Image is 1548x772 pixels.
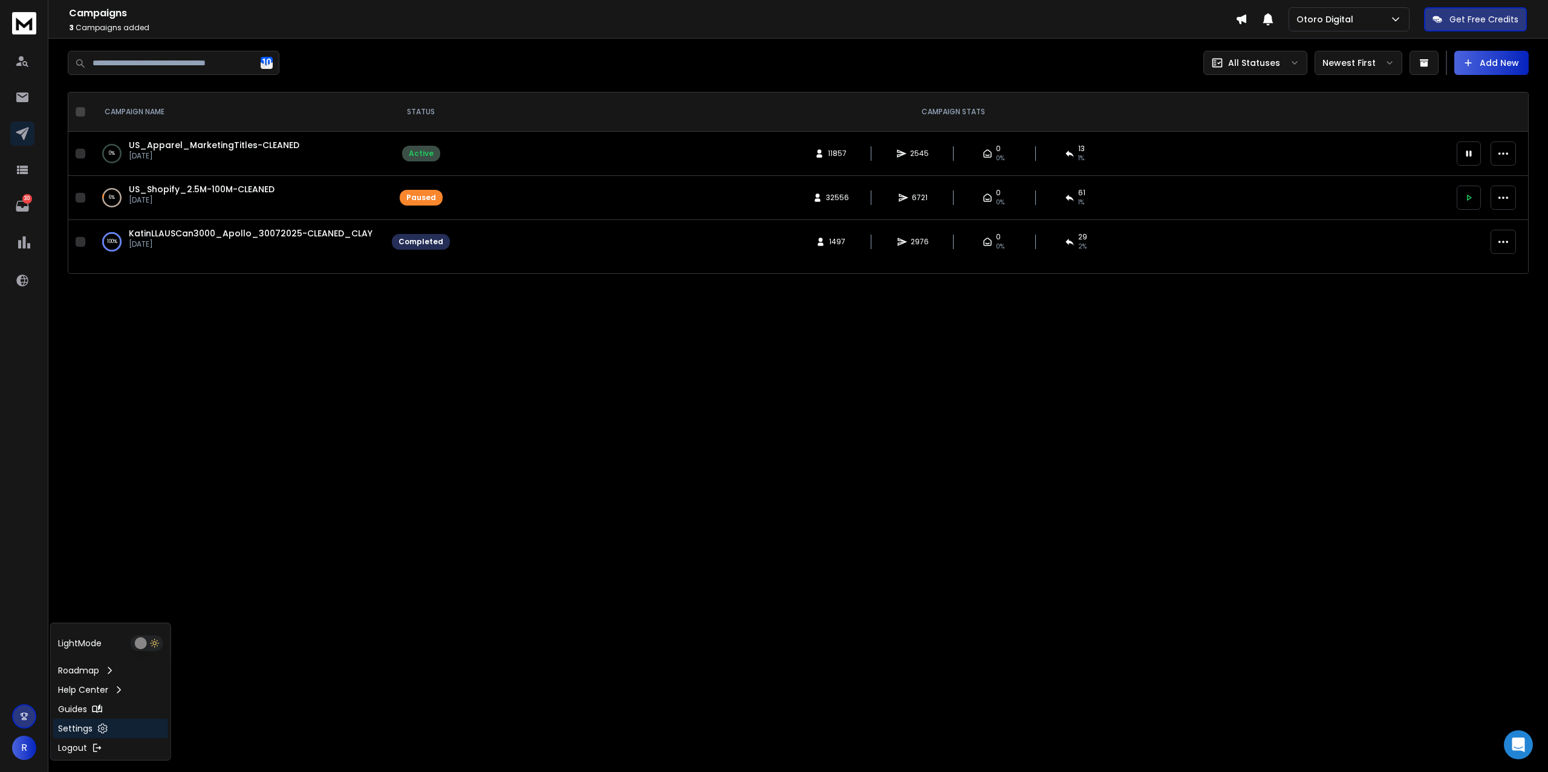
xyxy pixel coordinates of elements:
a: Settings [53,719,168,738]
span: 6721 [912,193,928,203]
img: logo [12,12,36,34]
span: 13 [1078,144,1085,154]
span: 1 % [1078,154,1084,163]
p: Otoro Digital [1296,13,1358,25]
a: US_Shopify_2.5M-100M-CLEANED [129,183,275,195]
p: [DATE] [129,239,372,249]
span: 2545 [910,149,929,158]
td: 0%US_Apparel_MarketingTitles-CLEANED[DATE] [90,132,385,176]
span: 0 [996,144,1001,154]
p: 0 % [109,148,115,160]
span: 2 % [1078,242,1087,251]
th: CAMPAIGN STATS [457,92,1449,132]
div: Paused [406,193,436,203]
td: 6%US_Shopify_2.5M-100M-CLEANED[DATE] [90,176,385,220]
p: 100 % [107,236,117,248]
button: R [12,736,36,760]
span: 0 [996,232,1001,242]
p: Get Free Credits [1449,13,1518,25]
p: All Statuses [1228,57,1280,69]
button: Newest First [1315,51,1402,75]
p: Roadmap [58,664,99,676]
a: 30 [10,194,34,218]
div: Completed [398,237,443,247]
p: 6 % [109,192,115,204]
span: 61 [1078,188,1085,198]
span: 0% [996,198,1004,207]
td: 100%KatinLLAUSCan3000_Apollo_30072025-CLEANED_CLAY[DATE] [90,220,385,264]
p: Guides [58,703,87,715]
p: Light Mode [58,637,102,649]
p: 30 [22,194,32,204]
div: Open Intercom Messenger [1504,730,1533,759]
p: [DATE] [129,151,299,161]
span: 29 [1078,232,1087,242]
th: STATUS [385,92,457,132]
button: Add New [1454,51,1529,75]
a: US_Apparel_MarketingTitles-CLEANED [129,139,299,151]
span: 3 [69,22,74,33]
th: CAMPAIGN NAME [90,92,385,132]
span: 0 [996,188,1001,198]
p: Campaigns added [69,23,1235,33]
span: 0% [996,242,1004,251]
a: Guides [53,699,168,719]
p: Settings [58,722,93,735]
p: Help Center [58,684,108,696]
a: KatinLLAUSCan3000_Apollo_30072025-CLEANED_CLAY [129,227,372,239]
span: 1497 [829,237,845,247]
a: Help Center [53,680,168,699]
span: 32556 [826,193,849,203]
p: Logout [58,742,87,754]
span: 0% [996,154,1004,163]
span: 11857 [828,149,847,158]
button: Get Free Credits [1424,7,1527,31]
div: Active [409,149,434,158]
span: 2976 [911,237,929,247]
span: 1 % [1078,198,1084,207]
p: [DATE] [129,195,275,205]
a: Roadmap [53,661,168,680]
h1: Campaigns [69,6,1235,21]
